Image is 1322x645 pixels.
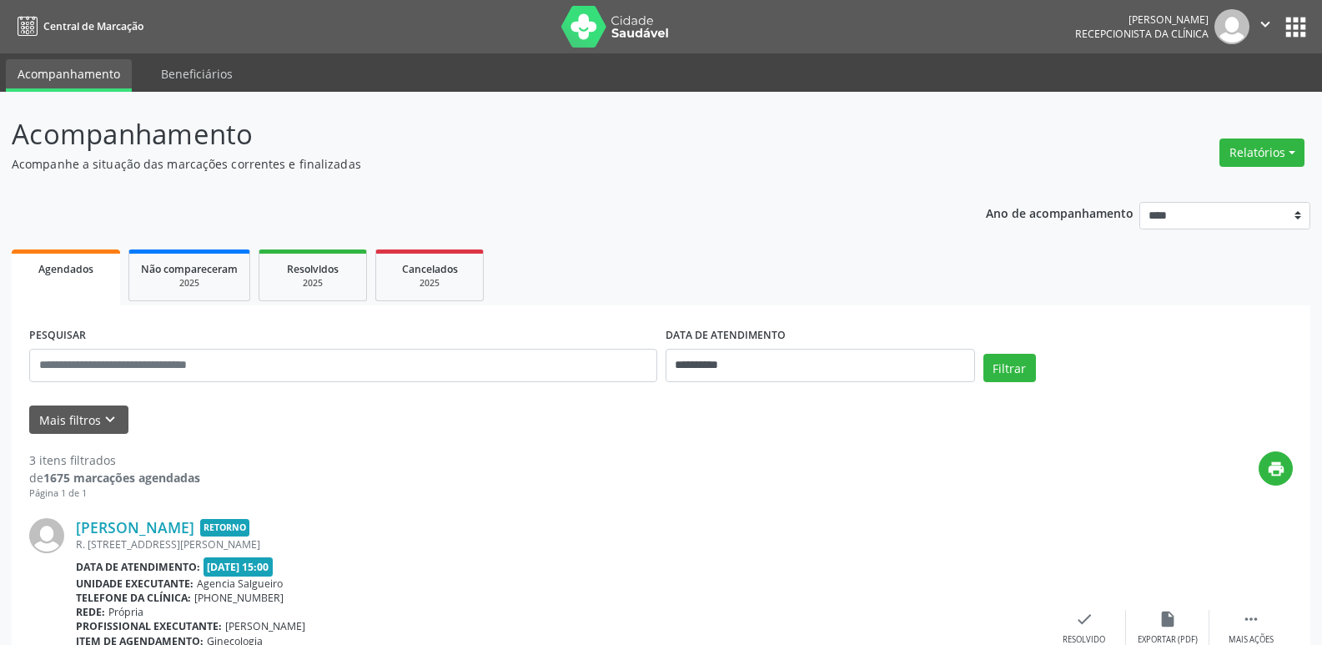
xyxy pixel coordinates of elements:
[986,202,1134,223] p: Ano de acompanhamento
[76,518,194,537] a: [PERSON_NAME]
[225,619,305,633] span: [PERSON_NAME]
[1242,610,1260,628] i: 
[388,277,471,290] div: 2025
[12,155,921,173] p: Acompanhe a situação das marcações correntes e finalizadas
[76,577,194,591] b: Unidade executante:
[287,262,339,276] span: Resolvidos
[29,406,128,435] button: Mais filtroskeyboard_arrow_down
[29,469,200,486] div: de
[194,591,284,605] span: [PHONE_NUMBER]
[271,277,354,290] div: 2025
[12,13,143,40] a: Central de Marcação
[76,560,200,574] b: Data de atendimento:
[38,262,93,276] span: Agendados
[12,113,921,155] p: Acompanhamento
[1249,9,1281,44] button: 
[29,323,86,349] label: PESQUISAR
[402,262,458,276] span: Cancelados
[983,354,1036,382] button: Filtrar
[141,262,238,276] span: Não compareceram
[29,518,64,553] img: img
[43,19,143,33] span: Central de Marcação
[1214,9,1249,44] img: img
[200,519,249,537] span: Retorno
[1281,13,1310,42] button: apps
[197,577,283,591] span: Agencia Salgueiro
[666,323,786,349] label: DATA DE ATENDIMENTO
[43,470,200,486] strong: 1675 marcações agendadas
[149,59,244,88] a: Beneficiários
[204,557,274,577] span: [DATE] 15:00
[29,486,200,501] div: Página 1 de 1
[76,537,1043,552] div: R. [STREET_ADDRESS][PERSON_NAME]
[108,605,143,619] span: Própria
[1075,13,1209,27] div: [PERSON_NAME]
[1159,610,1177,628] i: insert_drive_file
[6,59,132,92] a: Acompanhamento
[76,591,191,605] b: Telefone da clínica:
[1075,27,1209,41] span: Recepcionista da clínica
[141,277,238,290] div: 2025
[1219,139,1304,167] button: Relatórios
[29,451,200,469] div: 3 itens filtrados
[76,605,105,619] b: Rede:
[1259,451,1293,486] button: print
[101,411,119,429] i: keyboard_arrow_down
[1256,15,1274,33] i: 
[1075,610,1093,628] i: check
[76,619,222,633] b: Profissional executante:
[1267,460,1285,478] i: print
